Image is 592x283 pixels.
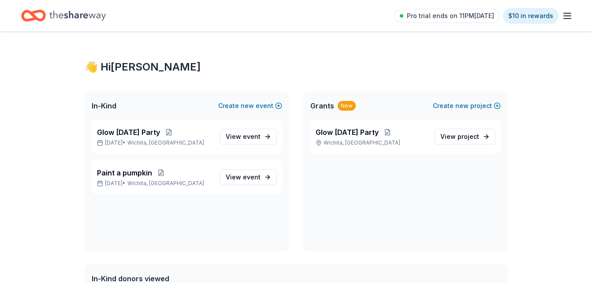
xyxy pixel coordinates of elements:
span: event [243,133,261,140]
span: new [455,101,469,111]
p: [DATE] • [97,180,213,187]
p: Wichita, [GEOGRAPHIC_DATA] [316,139,428,146]
span: Glow [DATE] Party [97,127,160,138]
a: Home [21,5,106,26]
a: Pro trial ends on 11PM[DATE] [395,9,499,23]
span: Wichita, [GEOGRAPHIC_DATA] [127,139,204,146]
div: New [338,101,356,111]
button: Createnewevent [218,101,282,111]
a: View project [435,129,495,145]
span: In-Kind [92,101,116,111]
span: Grants [310,101,334,111]
span: Paint a pumpkin [97,168,152,178]
span: View [440,131,479,142]
a: $10 in rewards [503,8,558,24]
span: Pro trial ends on 11PM[DATE] [407,11,494,21]
span: new [241,101,254,111]
span: View [226,172,261,182]
span: Wichita, [GEOGRAPHIC_DATA] [127,180,204,187]
div: 👋 Hi [PERSON_NAME] [85,60,508,74]
button: Createnewproject [433,101,501,111]
span: project [458,133,479,140]
span: event [243,173,261,181]
p: [DATE] • [97,139,213,146]
span: Glow [DATE] Party [316,127,379,138]
a: View event [220,129,277,145]
a: View event [220,169,277,185]
span: View [226,131,261,142]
